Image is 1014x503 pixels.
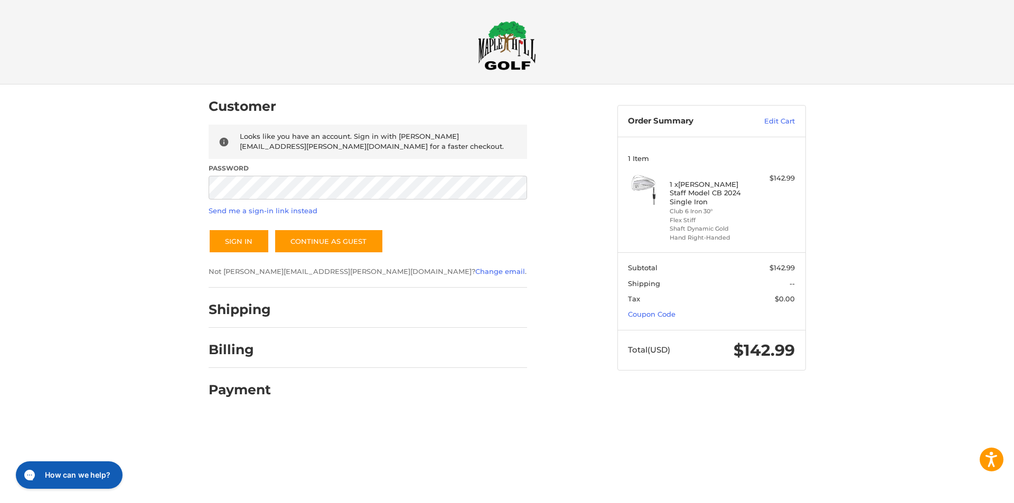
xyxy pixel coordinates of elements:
[628,116,741,127] h3: Order Summary
[209,382,271,398] h2: Payment
[209,206,317,215] a: Send me a sign-in link instead
[475,267,525,276] a: Change email
[240,132,504,151] span: Looks like you have an account. Sign in with [PERSON_NAME][EMAIL_ADDRESS][PERSON_NAME][DOMAIN_NAM...
[209,301,271,318] h2: Shipping
[790,279,795,288] span: --
[478,21,536,70] img: Maple Hill Golf
[670,233,750,242] li: Hand Right-Handed
[775,295,795,303] span: $0.00
[769,263,795,272] span: $142.99
[670,216,750,225] li: Flex Stiff
[209,341,270,358] h2: Billing
[753,173,795,184] div: $142.99
[628,345,670,355] span: Total (USD)
[628,263,658,272] span: Subtotal
[274,229,383,253] a: Continue as guest
[734,340,795,360] span: $142.99
[628,310,675,318] a: Coupon Code
[209,229,269,253] button: Sign In
[628,279,660,288] span: Shipping
[209,267,527,277] p: Not [PERSON_NAME][EMAIL_ADDRESS][PERSON_NAME][DOMAIN_NAME]? .
[209,98,276,115] h2: Customer
[927,474,1014,503] iframe: Google Customer Reviews
[11,458,126,492] iframe: Gorgias live chat messenger
[670,207,750,216] li: Club 6 Iron 30°
[741,116,795,127] a: Edit Cart
[670,180,750,206] h4: 1 x [PERSON_NAME] Staff Model CB 2024 Single Iron
[628,154,795,163] h3: 1 Item
[209,164,527,173] label: Password
[628,295,640,303] span: Tax
[670,224,750,233] li: Shaft Dynamic Gold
